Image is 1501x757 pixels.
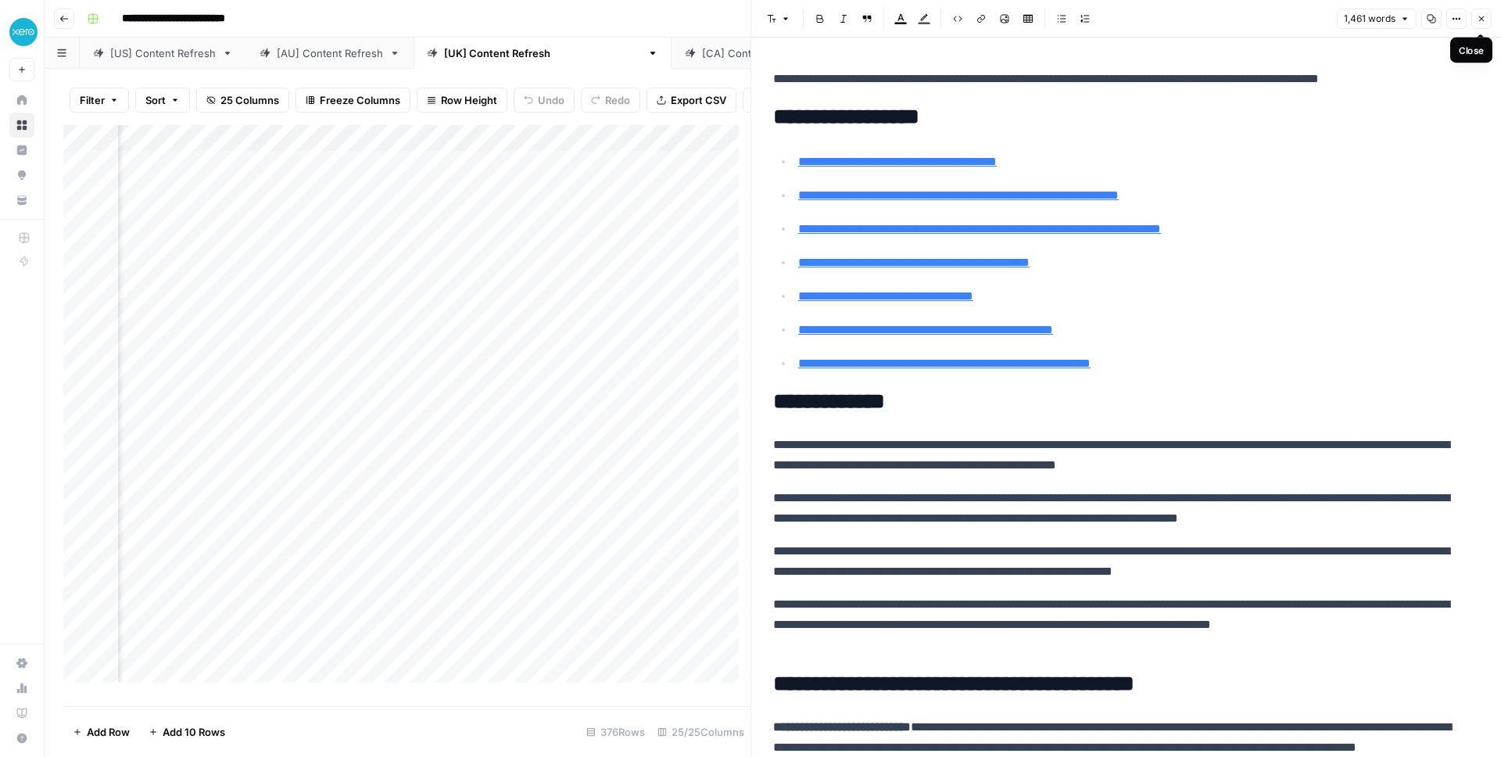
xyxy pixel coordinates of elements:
span: Freeze Columns [320,92,400,108]
a: [AU] Content Refresh [246,38,414,69]
span: Add 10 Rows [163,724,225,740]
a: Home [9,88,34,113]
button: Help + Support [9,726,34,751]
button: Workspace: XeroOps [9,13,34,52]
button: 1,461 words [1337,9,1417,29]
button: Row Height [417,88,507,113]
a: Usage [9,676,34,701]
span: Filter [80,92,105,108]
div: [AU] Content Refresh [277,45,383,61]
button: Export CSV [647,88,736,113]
button: Add 10 Rows [139,719,235,744]
button: Redo [581,88,640,113]
button: Freeze Columns [296,88,410,113]
div: 376 Rows [580,719,651,744]
span: Add Row [87,724,130,740]
a: Opportunities [9,163,34,188]
span: Undo [538,92,564,108]
a: Browse [9,113,34,138]
a: [CA] Content Refresh [672,38,839,69]
span: Sort [145,92,166,108]
div: 25/25 Columns [651,719,750,744]
a: Settings [9,651,34,676]
a: Insights [9,138,34,163]
a: [[GEOGRAPHIC_DATA]] Content Refresh [414,38,672,69]
button: Filter [70,88,129,113]
a: Your Data [9,188,34,213]
div: [[GEOGRAPHIC_DATA]] Content Refresh [444,45,641,61]
img: XeroOps Logo [9,18,38,46]
button: 25 Columns [196,88,289,113]
div: [CA] Content Refresh [702,45,808,61]
div: Close [1459,43,1484,57]
span: 1,461 words [1344,12,1395,26]
span: Redo [605,92,630,108]
button: Add Row [63,719,139,744]
a: Learning Hub [9,701,34,726]
button: Sort [135,88,190,113]
span: Row Height [441,92,497,108]
a: [US] Content Refresh [80,38,246,69]
div: [US] Content Refresh [110,45,216,61]
span: 25 Columns [220,92,279,108]
span: Export CSV [671,92,726,108]
button: Undo [514,88,575,113]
